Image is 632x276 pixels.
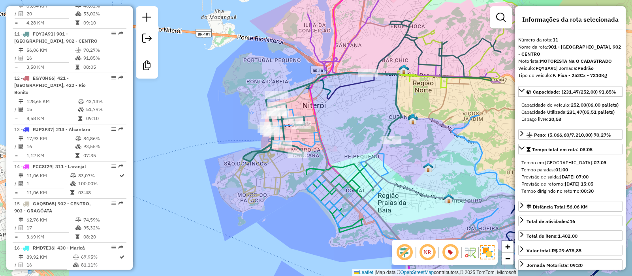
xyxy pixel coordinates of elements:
td: 3,50 KM [26,63,75,71]
i: Distância Total [19,48,23,53]
div: Capacidade Utilizada: [521,109,619,116]
td: = [14,63,18,71]
strong: 07:05 [594,160,606,165]
span: 13 - [14,126,90,132]
em: Rota exportada [118,31,123,36]
i: % de utilização da cubagem [78,107,84,112]
img: 531 UDC Light WCL Fonseca [399,64,409,75]
img: Simulação- 530 UDC Light WCL Sa [423,162,433,173]
td: 08:20 [83,233,123,241]
td: / [14,54,18,62]
a: Total de itens:1.402,00 [518,230,623,241]
div: Capacidade do veículo: [521,101,619,109]
span: | 901 - [GEOGRAPHIC_DATA], 902 - CENTRO [14,31,98,44]
span: | 430 - Maricá [54,245,85,251]
a: Zoom in [502,241,513,253]
i: % de utilização da cubagem [75,11,81,16]
span: | 311 - Laranjal [52,163,86,169]
div: Valor total: [527,247,581,254]
span: Capacidade: (231,47/252,00) 91,85% [533,89,616,95]
td: 51,79% [86,105,123,113]
a: OpenStreetMap [401,270,434,275]
td: 16 [26,54,75,62]
td: / [14,180,18,188]
td: 16 [26,261,73,269]
strong: 16 [570,218,575,224]
a: Jornada Motorista: 09:20 [518,259,623,270]
i: Rota otimizada [120,255,124,259]
td: 100,00% [78,180,119,188]
td: 70,27% [83,46,123,54]
strong: Padrão [577,65,594,71]
td: / [14,10,18,18]
div: Tempo total em rota: 08:05 [518,156,623,198]
strong: R$ 29.678,85 [552,248,581,253]
div: Espaço livre: [521,116,619,123]
strong: 00:30 [581,188,594,194]
em: Opções [111,31,116,36]
div: Tipo do veículo: [518,72,623,79]
a: Criar modelo [139,58,155,75]
strong: 20,53 [549,116,561,122]
td: 08:05 [83,63,123,71]
span: 15 - [14,201,91,214]
td: = [14,189,18,197]
i: % de utilização do peso [75,4,81,8]
span: EGY0H66 [33,75,54,81]
td: = [14,19,18,27]
div: Tempo em [GEOGRAPHIC_DATA]: [521,159,619,166]
strong: [DATE] 15:05 [565,181,593,187]
div: Total de itens: [527,233,577,240]
td: 8,58 KM [26,115,78,122]
td: / [14,105,18,113]
div: Distância Total: [527,203,588,210]
strong: 901 - [GEOGRAPHIC_DATA], 902 - CENTRO [518,44,621,57]
i: Tempo total em rota [78,116,82,121]
td: 07:35 [83,152,123,160]
i: Distância Total [19,173,23,178]
td: 91,85% [83,54,123,62]
strong: 252,00 [571,102,586,108]
i: % de utilização da cubagem [75,144,81,149]
i: Tempo total em rota [75,153,79,158]
i: Tempo total em rota [75,21,79,25]
a: Peso: (5.066,60/7.210,00) 70,27% [518,129,623,140]
span: 11 - [14,31,98,44]
i: % de utilização do peso [73,255,79,259]
td: 53,02% [83,10,123,18]
i: % de utilização da cubagem [73,263,79,267]
td: 93,55% [83,143,123,150]
i: Rota otimizada [120,173,124,178]
strong: (05,51 pallets) [582,109,615,115]
div: Capacidade: (231,47/252,00) 91,85% [518,98,623,126]
span: 12 - [14,75,86,95]
span: | [374,270,376,275]
a: Nova sessão e pesquisa [139,9,155,27]
img: 530 UDC Light WCL Santa Rosa [444,193,454,204]
td: 43,13% [86,98,123,105]
i: Distância Total [19,255,23,259]
span: | Jornada: [556,65,594,71]
td: 09:10 [83,19,123,27]
td: 11,06 KM [26,189,70,197]
td: / [14,224,18,232]
strong: 231,47 [567,109,582,115]
strong: 1.402,00 [558,233,577,239]
img: Exibir/Ocultar setores [480,245,495,259]
em: Opções [111,164,116,169]
i: Distância Total [19,4,23,8]
i: Tempo total em rota [75,235,79,239]
i: Distância Total [19,218,23,222]
em: Opções [111,75,116,80]
td: 83,07% [78,172,119,180]
i: % de utilização do peso [75,218,81,222]
img: Fluxo de ruas [464,246,476,259]
td: 56,06 KM [26,46,75,54]
div: Jornada Motorista: 09:20 [527,262,583,269]
td: 81,11% [81,261,119,269]
div: Tempo dirigindo no retorno: [521,188,619,195]
i: Total de Atividades [19,181,23,186]
i: % de utilização da cubagem [75,225,81,230]
td: 17,93 KM [26,135,75,143]
em: Rota exportada [118,245,123,250]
